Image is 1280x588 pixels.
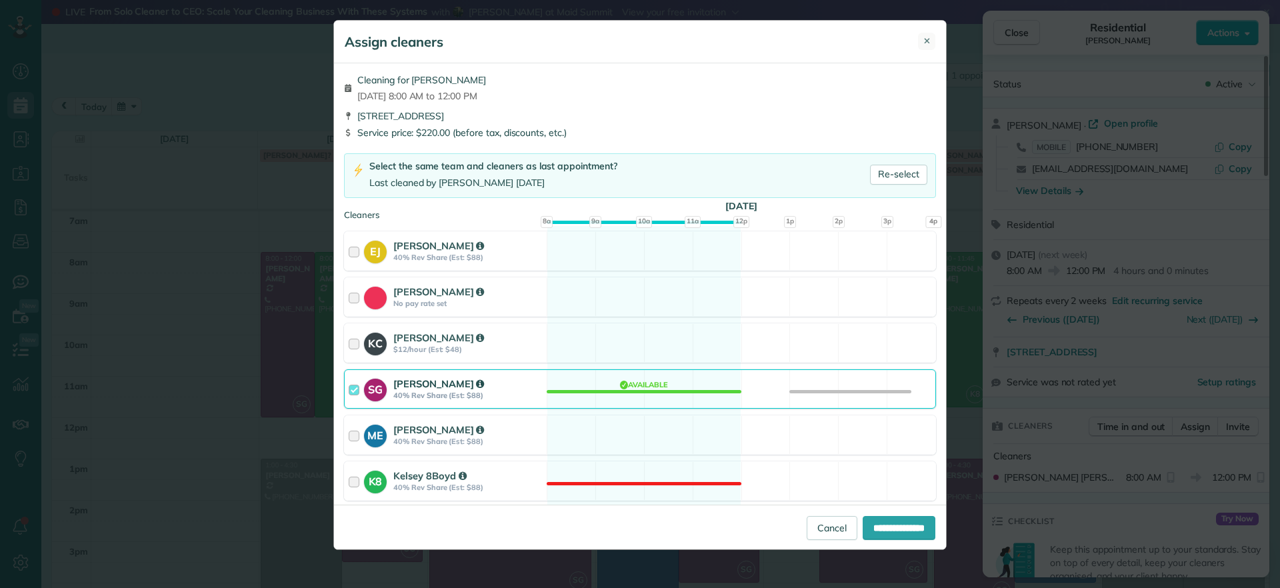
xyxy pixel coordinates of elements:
[807,516,857,540] a: Cancel
[393,483,543,492] strong: 40% Rev Share (Est: $88)
[364,471,387,489] strong: K8
[353,163,364,177] img: lightning-bolt-icon-94e5364df696ac2de96d3a42b8a9ff6ba979493684c50e6bbbcda72601fa0d29.png
[923,35,931,47] span: ✕
[369,159,617,173] div: Select the same team and cleaners as last appointment?
[364,241,387,259] strong: EJ
[357,73,486,87] span: Cleaning for [PERSON_NAME]
[364,379,387,397] strong: SG
[393,285,484,298] strong: [PERSON_NAME]
[393,331,484,344] strong: [PERSON_NAME]
[393,345,543,354] strong: $12/hour (Est: $48)
[393,299,543,308] strong: No pay rate set
[344,209,936,213] div: Cleaners
[393,377,484,390] strong: [PERSON_NAME]
[344,109,936,123] div: [STREET_ADDRESS]
[364,425,387,443] strong: ME
[345,33,443,51] h5: Assign cleaners
[870,165,927,185] a: Re-select
[393,391,543,400] strong: 40% Rev Share (Est: $88)
[364,333,387,351] strong: KC
[393,239,484,252] strong: [PERSON_NAME]
[393,437,543,446] strong: 40% Rev Share (Est: $88)
[344,126,936,139] div: Service price: $220.00 (before tax, discounts, etc.)
[393,253,543,262] strong: 40% Rev Share (Est: $88)
[357,89,486,103] span: [DATE] 8:00 AM to 12:00 PM
[393,423,484,436] strong: [PERSON_NAME]
[369,176,617,190] div: Last cleaned by [PERSON_NAME] [DATE]
[393,469,466,482] strong: Kelsey 8Boyd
